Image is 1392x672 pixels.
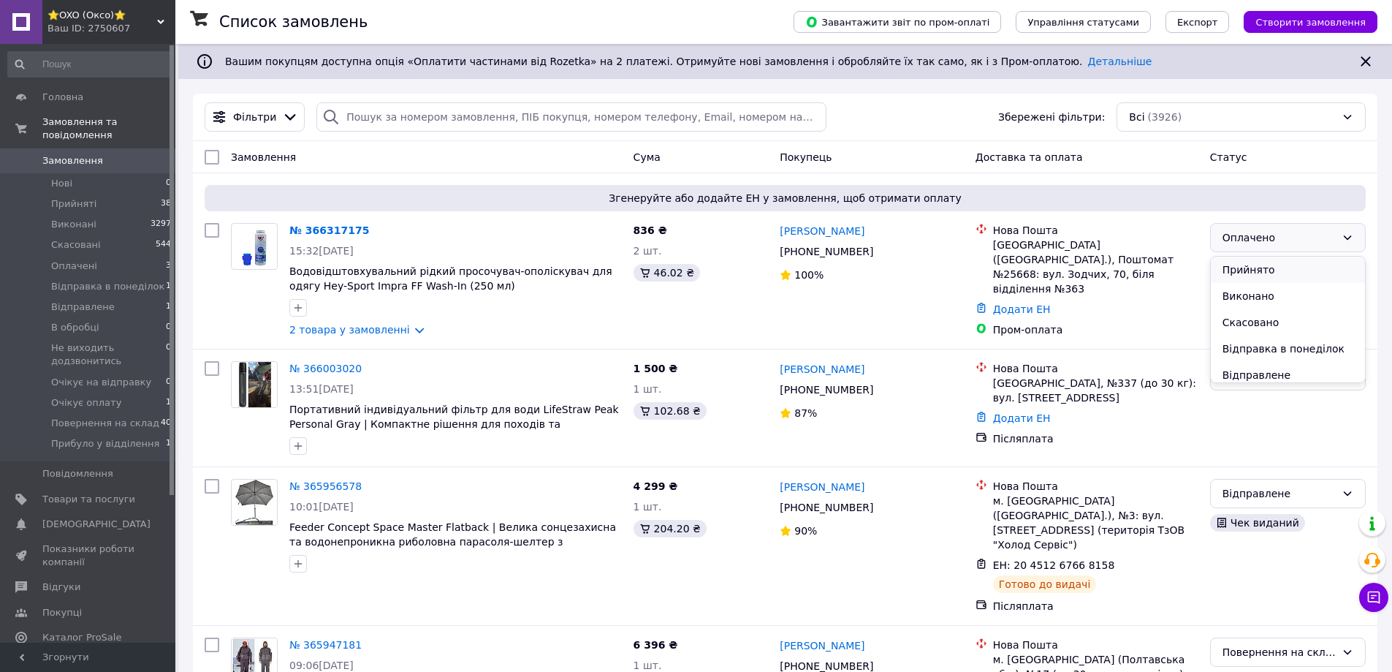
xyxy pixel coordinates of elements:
span: 1 [166,301,171,314]
div: 102.68 ₴ [634,402,707,420]
div: Чек виданий [1210,514,1305,532]
span: (3926) [1148,111,1182,123]
button: Управління статусами [1016,11,1151,33]
a: [PERSON_NAME] [780,638,864,653]
div: Нова Пошта [993,479,1198,494]
span: 0 [166,341,171,368]
span: Фільтри [233,110,276,124]
img: Фото товару [237,362,270,407]
span: Повідомлення [42,467,113,480]
span: 1 шт. [634,660,662,671]
div: Ваш ID: 2750607 [47,22,175,35]
a: № 366003020 [289,363,362,374]
div: Готово до видачі [993,575,1097,593]
span: Оплачені [51,260,97,273]
button: Завантажити звіт по пром-оплаті [794,11,1001,33]
span: 87% [794,407,817,419]
div: м. [GEOGRAPHIC_DATA] ([GEOGRAPHIC_DATA].), №3: вул. [STREET_ADDRESS] (територія ТзОВ "Холод Сервіс") [993,494,1198,552]
span: 544 [156,238,171,252]
span: 1 шт. [634,383,662,395]
span: 4 299 ₴ [634,480,678,492]
a: [PERSON_NAME] [780,480,864,494]
div: [GEOGRAPHIC_DATA] ([GEOGRAPHIC_DATA].), Поштомат №25668: вул. Зодчих, 70, біля відділення №363 [993,238,1198,296]
span: Товари та послуги [42,493,135,506]
span: Створити замовлення [1255,17,1366,28]
div: Нова Пошта [993,638,1198,652]
span: 0 [166,376,171,389]
li: Відправка в понеділок [1211,336,1365,362]
a: [PERSON_NAME] [780,362,864,377]
span: Покупці [42,606,82,619]
a: № 366317175 [289,224,369,236]
span: Замовлення [231,151,296,163]
span: Відправка в понеділок [51,280,164,293]
span: Прибуло у відділення [51,437,159,450]
span: Згенеруйте або додайте ЕН у замовлення, щоб отримати оплату [210,191,1360,205]
span: Очікує на відправку [51,376,151,389]
span: Очікує оплату [51,396,121,409]
button: Експорт [1165,11,1230,33]
button: Чат з покупцем [1359,583,1388,612]
span: 3297 [151,218,171,231]
span: 100% [794,269,824,281]
div: Післяплата [993,599,1198,614]
a: Додати ЕН [993,412,1051,424]
button: Створити замовлення [1244,11,1377,33]
span: 1 шт. [634,501,662,513]
li: Виконано [1211,283,1365,309]
input: Пошук за номером замовлення, ПІБ покупця, номером телефону, Email, номером накладної [316,102,826,132]
span: 0 [166,177,171,190]
span: Портативний індивідуальний фільтр для води LifeStraw Peak Personal Gray | Компактне рішення для п... [289,404,619,445]
span: 836 ₴ [634,224,667,236]
span: Вашим покупцям доступна опція «Оплатити частинами від Rozetka» на 2 платежі. Отримуйте нові замов... [225,56,1152,67]
span: Завантажити звіт по пром-оплаті [805,15,989,29]
span: Доставка та оплата [975,151,1083,163]
span: 10:01[DATE] [289,501,354,513]
div: 46.02 ₴ [634,264,700,282]
a: № 365947181 [289,639,362,651]
li: Скасовано [1211,309,1365,336]
span: 6 396 ₴ [634,639,678,651]
span: 1 500 ₴ [634,363,678,374]
span: 3 [166,260,171,273]
span: Прийняті [51,197,96,211]
span: 1 [166,437,171,450]
div: [GEOGRAPHIC_DATA], №337 (до 30 кг): вул. [STREET_ADDRESS] [993,376,1198,405]
span: Замовлення [42,154,103,167]
span: 38 [161,197,171,211]
span: Статус [1210,151,1247,163]
a: Додати ЕН [993,303,1051,315]
span: Головна [42,91,83,104]
span: Збережені фільтри: [998,110,1105,124]
span: [PHONE_NUMBER] [780,660,873,672]
li: Прийнято [1211,257,1365,283]
a: Фото товару [231,479,278,526]
span: Експорт [1177,17,1218,28]
a: Детальніше [1088,56,1152,67]
input: Пошук [7,51,172,78]
span: Покупець [780,151,832,163]
span: 13:51[DATE] [289,383,354,395]
span: Каталог ProSale [42,631,121,644]
span: Нові [51,177,72,190]
span: Скасовані [51,238,101,252]
a: Водовідштовхувальний рідкий просочувач-ополіскувач для одягу Hey-Sport Impra FF Wash-In (250 мл) [289,265,612,292]
a: Feeder Concept Space Master Flatback | Велика сонцезахисна та водонепроникна риболовна парасоля-ш... [289,521,616,562]
span: Замовлення та повідомлення [42,116,175,142]
img: Фото товару [239,224,269,269]
div: Пром-оплата [993,322,1198,337]
span: Відправлене [51,301,115,314]
div: Нова Пошта [993,361,1198,376]
a: 2 товара у замовленні [289,324,410,336]
span: Повернення на склад [51,417,159,430]
span: Не виходить додзвонитись [51,341,166,368]
img: Фото товару [235,480,274,525]
span: Управління статусами [1027,17,1139,28]
li: Відправлене [1211,362,1365,388]
div: 204.20 ₴ [634,520,707,537]
h1: Список замовлень [219,13,368,31]
span: Виконані [51,218,96,231]
a: № 365956578 [289,480,362,492]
